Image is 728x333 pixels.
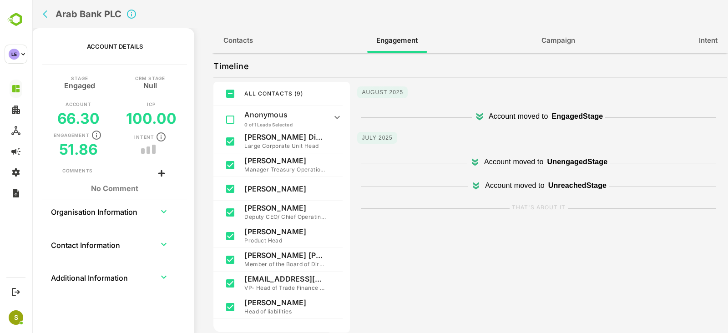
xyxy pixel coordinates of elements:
[212,121,294,128] p: 0 of 1 Leads Selected
[102,135,122,139] p: Intent
[212,283,294,293] p: VP- Head of Trade Finance Services
[1,30,2,298] button: back
[30,167,61,175] div: Comments
[516,180,575,191] p: Unreached Stage
[212,274,294,283] p: [EMAIL_ADDRESS][DOMAIN_NAME]
[115,102,123,106] p: ICP
[510,35,543,46] span: Campaign
[19,233,116,255] th: Contact Information
[9,310,23,325] div: S
[181,28,696,53] div: full width tabs example
[212,203,294,212] p: [PERSON_NAME]
[19,266,116,288] th: Additional Information
[25,110,68,127] h5: 66.30
[125,270,139,284] button: expand row
[5,11,28,28] img: BambooboxLogoMark.f1c84d78b4c51b1a7b5f700c9845e183.svg
[212,184,294,193] p: [PERSON_NAME]
[212,90,271,97] span: ALL CONTACTS ( 9 )
[325,132,365,144] p: July 2025
[125,148,128,151] button: trend
[94,9,105,20] svg: Click to close Account details panel
[32,81,63,88] h5: Engaged
[125,237,139,251] button: expand row
[125,205,139,218] button: expand row
[212,132,294,141] p: [PERSON_NAME] DipFSM, MBA
[325,86,376,98] p: August 2025
[212,227,294,236] p: [PERSON_NAME]
[55,43,111,50] p: Account Details
[212,141,294,151] p: Large Corporate Unit Head
[520,111,571,122] p: Engaged Stage
[212,110,294,119] p: Anonymous
[182,59,217,74] p: Timeline
[212,212,294,222] p: Deputy CEO/ Chief Operating Officer
[453,180,512,191] p: Account moved to
[667,35,686,46] span: Intent
[212,307,294,316] p: Head of liabilities
[516,156,576,167] p: Unengaged Stage
[212,165,294,174] p: Manager Treasury Operations
[212,260,294,269] p: Member of the Board of Directors and the Audit & Risk Committee
[480,202,534,212] label: THAT'S ABOUT IT
[189,106,311,129] div: Anonymous0 of 1 Leads Selected
[22,133,58,137] p: Engagement
[192,35,221,46] span: Contacts
[212,251,294,260] p: [PERSON_NAME] [PERSON_NAME]
[39,76,56,81] p: Stage
[27,141,66,158] h5: 51.86
[452,156,511,167] p: Account moved to
[19,200,147,299] table: collapsible table
[10,286,22,298] button: Logout
[24,9,90,20] h2: Arab Bank PLC
[9,49,20,60] div: LE
[212,156,294,165] p: [PERSON_NAME]
[103,76,133,81] p: CRM Stage
[19,200,116,222] th: Organisation Information
[111,81,125,88] h5: Null
[212,236,294,245] p: Product Head
[212,298,294,307] p: [PERSON_NAME]
[34,102,60,106] p: Account
[457,111,516,122] p: Account moved to
[9,7,22,21] button: back
[30,184,136,193] h1: No Comment
[344,35,386,46] span: Engagement
[94,110,145,127] h5: 100.00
